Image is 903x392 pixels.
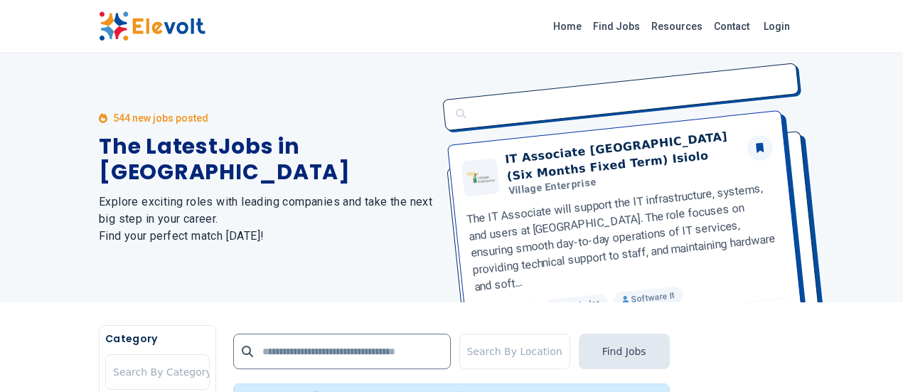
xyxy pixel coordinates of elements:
[579,334,670,369] button: Find Jobs
[99,194,434,245] h2: Explore exciting roles with leading companies and take the next big step in your career. Find you...
[708,15,755,38] a: Contact
[99,134,434,185] h1: The Latest Jobs in [GEOGRAPHIC_DATA]
[547,15,587,38] a: Home
[113,111,208,125] p: 544 new jobs posted
[755,12,798,41] a: Login
[105,332,210,346] h5: Category
[587,15,646,38] a: Find Jobs
[99,11,205,41] img: Elevolt
[646,15,708,38] a: Resources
